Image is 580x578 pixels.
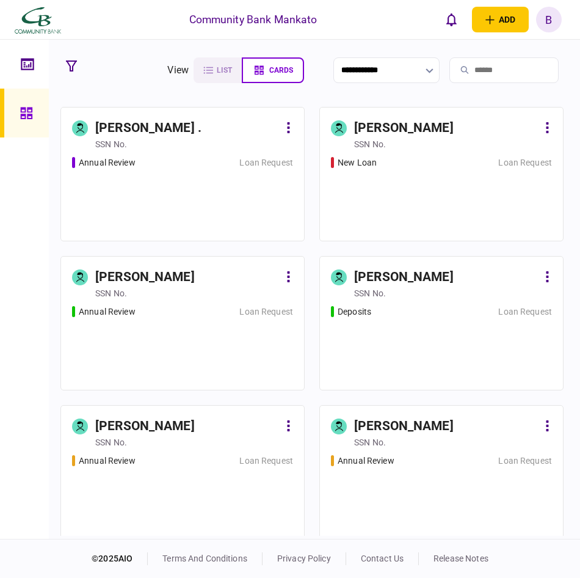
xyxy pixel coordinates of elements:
div: Loan Request [239,305,293,318]
a: [PERSON_NAME]SSN no.New LoanLoan Request [319,107,564,241]
div: Community Bank Mankato [189,12,317,27]
img: client company logo [12,4,63,35]
a: [PERSON_NAME] .SSN no.Annual ReviewLoan Request [60,107,305,241]
div: Annual Review [338,455,394,467]
a: contact us [361,554,404,563]
div: Annual Review [79,156,136,169]
div: SSN no. [95,138,127,150]
div: SSN no. [95,287,127,299]
span: cards [269,66,293,75]
div: Loan Request [239,156,293,169]
div: SSN no. [354,287,386,299]
div: Loan Request [498,305,552,318]
a: [PERSON_NAME]SSN no.Annual ReviewLoan Request [60,256,305,390]
div: New Loan [338,156,377,169]
div: SSN no. [354,138,386,150]
a: privacy policy [277,554,331,563]
div: Loan Request [498,455,552,467]
div: [PERSON_NAME] . [95,119,201,138]
button: open notifications list [439,7,465,32]
div: Annual Review [79,305,136,318]
div: SSN no. [354,436,386,448]
div: Loan Request [239,455,293,467]
a: terms and conditions [162,554,247,563]
div: Deposits [338,305,371,318]
div: [PERSON_NAME] [354,417,454,436]
button: cards [242,57,304,83]
a: [PERSON_NAME]SSN no.DepositsLoan Request [319,256,564,390]
div: © 2025 AIO [92,552,148,565]
a: [PERSON_NAME]SSN no.Annual ReviewLoan Request [319,405,564,540]
button: open adding identity options [472,7,529,32]
div: Loan Request [498,156,552,169]
a: [PERSON_NAME]SSN no.Annual ReviewLoan Request [60,405,305,540]
span: list [217,66,232,75]
a: release notes [433,554,488,563]
div: [PERSON_NAME] [354,119,454,138]
div: view [167,63,189,78]
div: Annual Review [79,455,136,467]
button: list [194,57,242,83]
div: [PERSON_NAME] [354,268,454,287]
div: [PERSON_NAME] [95,417,195,436]
button: B [536,7,562,32]
div: [PERSON_NAME] [95,268,195,287]
div: SSN no. [95,436,127,448]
